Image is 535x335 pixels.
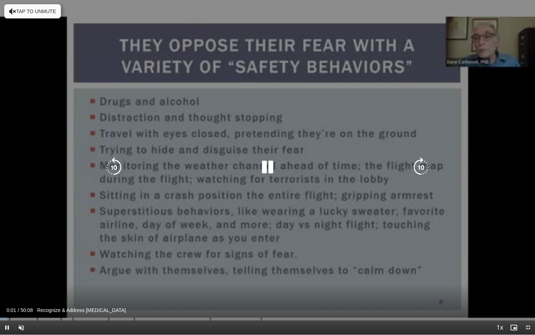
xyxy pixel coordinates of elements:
[521,320,535,335] button: Exit Fullscreen
[18,307,19,313] span: /
[21,307,33,313] span: 50:08
[4,4,61,18] button: Tap to unmute
[6,307,16,313] span: 0:01
[493,320,507,335] button: Playback Rate
[14,320,28,335] button: Unmute
[507,320,521,335] button: Enable picture-in-picture mode
[37,307,126,313] span: Recognize & Address [MEDICAL_DATA]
